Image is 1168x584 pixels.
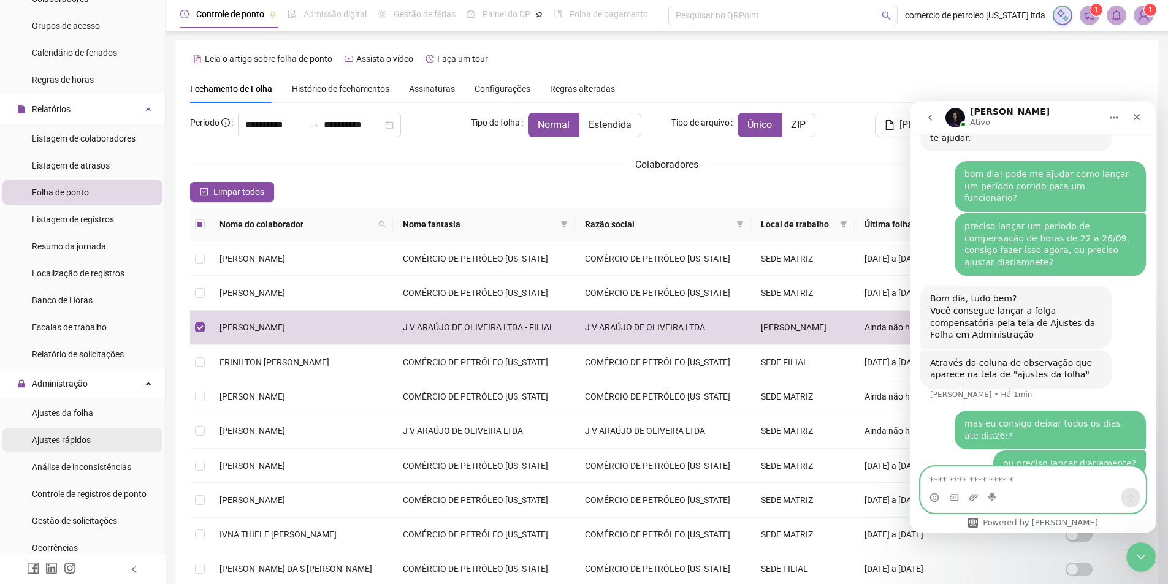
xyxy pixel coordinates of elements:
span: [PERSON_NAME] [219,392,285,401]
span: Painel do DP [483,9,530,19]
span: Ainda não há fechamento de folha [865,322,995,332]
span: facebook [27,562,39,574]
td: COMÉRCIO DE PETRÓLEO [US_STATE] [393,241,575,276]
td: [DATE] a [DATE] [855,345,1015,379]
iframe: Intercom live chat [1126,542,1156,572]
span: Tipo de folha [471,116,520,129]
span: Gestão de férias [394,9,456,19]
span: lock [17,379,26,388]
span: check-square [200,188,208,196]
span: Calendário de feriados [32,48,117,58]
span: [PERSON_NAME] [219,495,285,505]
span: pushpin [269,11,277,18]
span: Administração [32,379,88,389]
td: [DATE] a [DATE] [855,518,1015,552]
td: [DATE] a [DATE] [855,449,1015,483]
span: 1 [1148,6,1153,14]
span: youtube [345,55,353,63]
span: Listagem de registros [32,214,114,224]
span: Resumo da jornada [32,241,106,251]
td: SEDE MATRIZ [751,414,855,449]
img: sparkle-icon.fc2bf0ac1784a2077858766a79e2daf3.svg [1056,9,1069,22]
span: Relatórios [32,104,71,114]
span: Local de trabalho [761,218,835,231]
sup: 1 [1090,4,1102,16]
span: Tipo de arquivo [671,116,730,129]
th: Última folha fechada [855,208,1015,241]
span: linkedin [45,562,58,574]
span: 1 [1094,6,1099,14]
span: filter [560,221,568,228]
span: Estendida [589,119,632,131]
span: file [885,120,895,130]
td: SEDE FILIAL [751,345,855,379]
span: filter [736,221,744,228]
button: [PERSON_NAME] [875,113,983,137]
span: Razão social [585,218,731,231]
td: COMÉRCIO DE PETRÓLEO [US_STATE] [575,518,750,552]
span: Leia o artigo sobre folha de ponto [205,54,332,64]
td: COMÉRCIO DE PETRÓLEO [US_STATE] [393,449,575,483]
td: COMÉRCIO DE PETRÓLEO [US_STATE] [393,518,575,552]
span: Colaboradores [635,159,698,170]
span: Controle de ponto [196,9,264,19]
span: [PERSON_NAME] DA S [PERSON_NAME] [219,564,372,574]
td: SEDE MATRIZ [751,379,855,414]
span: Folha de ponto [32,188,89,197]
span: instagram [64,562,76,574]
iframe: Intercom live chat [910,101,1156,533]
span: Regras de horas [32,75,94,85]
span: dashboard [467,10,475,18]
img: 73580 [1134,6,1153,25]
td: SEDE MATRIZ [751,449,855,483]
span: search [378,221,386,228]
td: J V ARAÚJO DE OLIVEIRA LTDA [575,414,750,449]
span: history [426,55,434,63]
span: [PERSON_NAME] [219,254,285,264]
span: Análise de inconsistências [32,462,131,472]
span: Nome fantasia [403,218,555,231]
span: filter [838,215,850,233]
td: SEDE MATRIZ [751,276,855,310]
span: Relatório de solicitações [32,349,124,359]
span: Ainda não há fechamento de folha [865,392,995,401]
span: Normal [538,119,570,131]
span: Ocorrências [32,543,78,553]
span: Escalas de trabalho [32,322,107,332]
span: Ajustes da folha [32,408,93,418]
span: file-text [193,55,202,63]
span: Ajustes rápidos [32,435,91,445]
td: [DATE] a [DATE] [855,483,1015,517]
td: COMÉRCIO DE PETRÓLEO [US_STATE] [575,345,750,379]
span: ERINILTON [PERSON_NAME] [219,357,329,367]
td: COMÉRCIO DE PETRÓLEO [US_STATE] [575,483,750,517]
td: [DATE] a [DATE] [855,241,1015,276]
span: bell [1111,10,1122,21]
span: Admissão digital [303,9,367,19]
span: [PERSON_NAME] [219,461,285,471]
sup: Atualize o seu contato no menu Meus Dados [1144,4,1156,16]
td: COMÉRCIO DE PETRÓLEO [US_STATE] [393,379,575,414]
td: COMÉRCIO DE PETRÓLEO [US_STATE] [575,379,750,414]
span: left [130,565,139,574]
span: [PERSON_NAME] [899,118,973,132]
td: J V ARAÚJO DE OLIVEIRA LTDA [393,414,575,449]
span: info-circle [221,118,230,127]
td: SEDE MATRIZ [751,518,855,552]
